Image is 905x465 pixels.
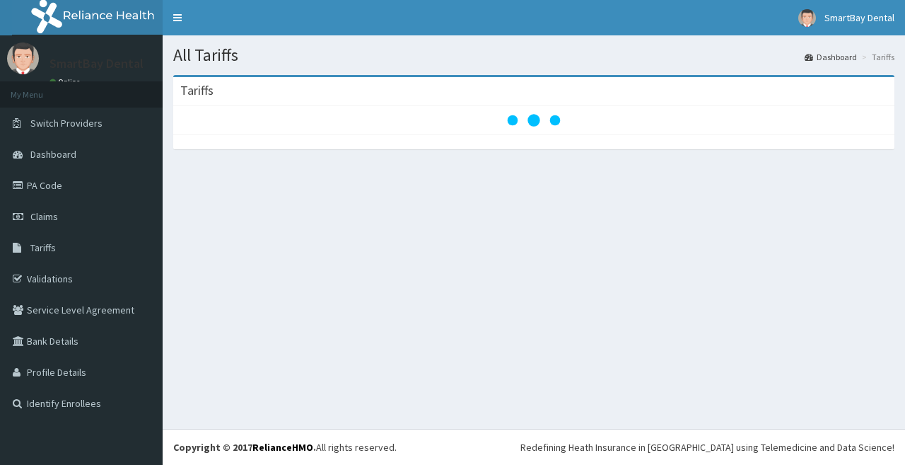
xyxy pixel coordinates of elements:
[180,84,214,97] h3: Tariffs
[30,241,56,254] span: Tariffs
[506,92,562,149] svg: audio-loading
[824,11,894,24] span: SmartBay Dental
[520,440,894,454] div: Redefining Heath Insurance in [GEOGRAPHIC_DATA] using Telemedicine and Data Science!
[7,42,39,74] img: User Image
[30,210,58,223] span: Claims
[30,117,103,130] span: Switch Providers
[805,51,857,63] a: Dashboard
[858,51,894,63] li: Tariffs
[30,148,76,161] span: Dashboard
[49,57,144,70] p: SmartBay Dental
[173,441,316,454] strong: Copyright © 2017 .
[798,9,816,27] img: User Image
[252,441,313,454] a: RelianceHMO
[49,77,83,87] a: Online
[163,429,905,465] footer: All rights reserved.
[173,46,894,64] h1: All Tariffs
